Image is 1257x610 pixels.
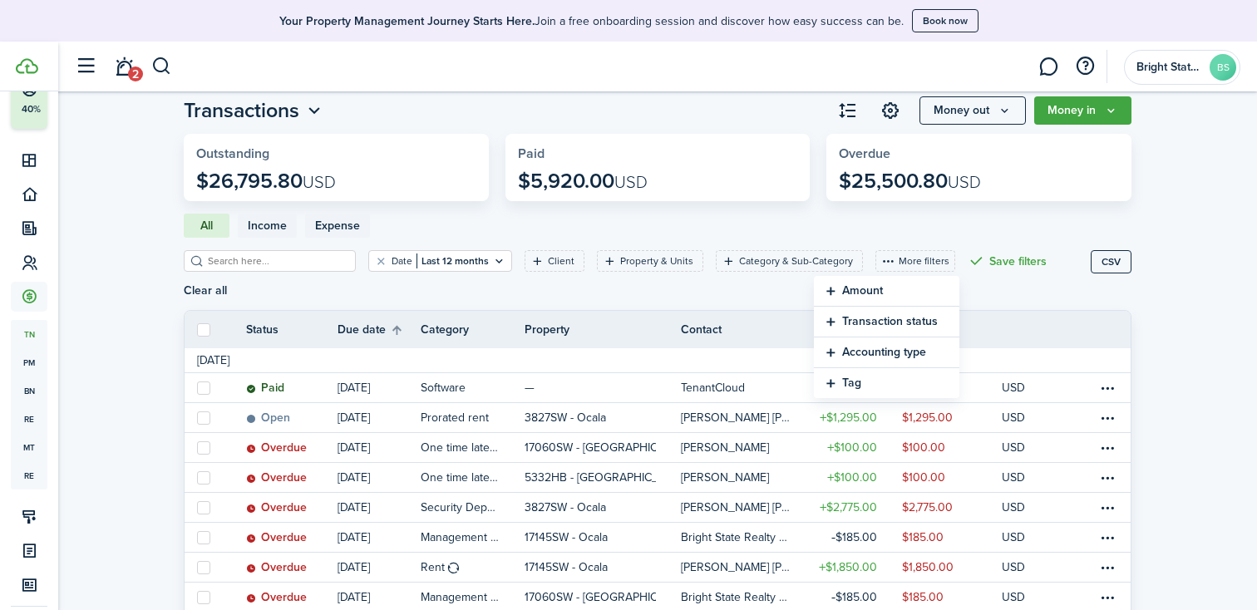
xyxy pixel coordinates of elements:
button: More filters [875,250,955,272]
table-amount-title: $1,295.00 [820,409,877,426]
input: Search here... [204,253,350,269]
status: Overdue [246,561,307,574]
table-profile-info-text: Bright State Realty Solution [681,531,792,544]
th: Property [525,321,681,338]
p: [DATE] [338,588,370,606]
filter-tag-label: Date [392,253,412,268]
table-amount-title: $185.00 [831,588,877,606]
p: [DATE] [338,439,370,456]
table-info-title: One time late fee [421,439,500,456]
a: Paid [246,373,338,402]
p: — [525,379,535,396]
a: [PERSON_NAME] [PERSON_NAME] [681,553,802,582]
button: Open menu [1034,96,1131,125]
a: pm [11,348,47,376]
filter-tag-label: Property & Units [620,253,693,268]
a: One time late fee [421,433,525,462]
filter-tag: Open filter [368,250,512,272]
span: USD [303,170,336,194]
a: TenantCloud [681,373,802,402]
p: $25,500.80 [839,170,981,193]
span: USD [948,170,981,194]
table-amount-description: $100.00 [902,439,945,456]
span: 2 [128,66,143,81]
status: Overdue [246,501,307,514]
a: re [11,405,47,433]
table-amount-title: $1,850.00 [819,558,877,576]
a: [DATE] [338,553,421,582]
p: Join a free onboarding session and discover how easy success can be. [279,12,904,30]
table-profile-info-text: [PERSON_NAME] [PERSON_NAME] [681,561,792,574]
b: Your Property Management Journey Starts Here. [279,12,535,30]
a: Overdue [246,523,338,552]
a: $185.00 [902,523,1002,552]
a: $100.00 [802,463,902,492]
status: Overdue [246,441,307,455]
p: 40% [21,102,42,116]
a: Overdue [246,493,338,522]
a: Notifications [108,46,140,88]
a: $1,295.00 [802,403,902,432]
p: USD [1002,469,1025,486]
table-info-title: Management fees [421,529,500,546]
status: Paid [246,381,284,395]
a: [DATE] [338,403,421,432]
p: USD [1002,529,1025,546]
accounting-header-page-nav: Transactions [184,96,325,125]
th: Contact [681,321,802,338]
a: [PERSON_NAME] [PERSON_NAME] [681,493,802,522]
a: USD [1002,493,1047,522]
a: Bright State Realty Solution [681,523,802,552]
table-info-title: Software [421,379,466,396]
a: [DATE] [338,523,421,552]
button: Open resource center [1071,52,1099,81]
table-info-title: Rent [421,558,445,576]
a: $185.00 [802,523,902,552]
a: $1,850.00 [802,553,902,582]
button: Amount [814,276,959,307]
table-amount-title: $100.00 [827,469,877,486]
status: Overdue [246,591,307,604]
td: [DATE] [185,352,242,369]
filter-tag-label: Client [548,253,574,268]
a: tn [11,320,47,348]
p: 3827SW - Ocala [525,409,606,426]
p: 17145SW - Ocala [525,529,608,546]
a: [DATE] [338,463,421,492]
button: CSV [1091,250,1131,273]
button: Money in [1034,96,1131,125]
p: [DATE] [338,379,370,396]
a: [DATE] [338,433,421,462]
status: Overdue [246,531,307,544]
a: $2,775.00 [802,493,902,522]
button: Clear all [184,284,227,298]
button: Clear filter [374,254,388,268]
button: Accounting type [814,337,959,368]
p: USD [1002,439,1025,456]
a: Software [421,373,525,402]
a: USD [1002,463,1047,492]
p: 17145SW - Ocala [525,558,608,576]
a: Rent [421,553,525,582]
p: $5,920.00 [518,170,648,193]
img: TenantCloud [16,58,38,74]
a: USD [1002,523,1047,552]
a: 3827SW - Ocala [525,493,681,522]
table-profile-info-text: TenantCloud [681,381,745,395]
p: [DATE] [338,499,370,516]
button: Transaction status [814,307,959,337]
status: Open [246,411,290,425]
a: USD [1002,433,1047,462]
span: bn [11,376,47,405]
table-profile-info-text: Bright State Realty Solution [681,591,792,604]
filter-tag: Open filter [597,250,703,272]
a: $1,295.00 [902,403,1002,432]
a: Management fees [421,523,525,552]
table-info-title: Management fees [421,588,500,606]
table-amount-description: $1,295.00 [902,409,953,426]
p: 5332HB - [GEOGRAPHIC_DATA] [525,469,656,486]
table-amount-description: $185.00 [902,529,944,546]
a: [DATE] [338,373,421,402]
filter-tag-label: Category & Sub-Category [739,253,853,268]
